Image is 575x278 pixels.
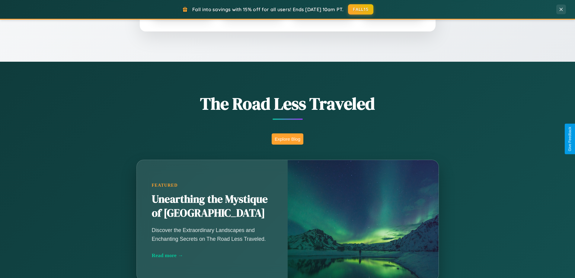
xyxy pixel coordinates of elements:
span: Fall into savings with 15% off for all users! Ends [DATE] 10am PT. [192,6,343,12]
h1: The Road Less Traveled [107,92,469,115]
p: Discover the Extraordinary Landscapes and Enchanting Secrets on The Road Less Traveled. [152,226,273,243]
div: Featured [152,183,273,188]
div: Give Feedback [568,127,572,151]
h2: Unearthing the Mystique of [GEOGRAPHIC_DATA] [152,192,273,220]
div: Read more → [152,252,273,259]
button: Explore Blog [272,133,303,145]
button: FALL15 [348,4,373,15]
